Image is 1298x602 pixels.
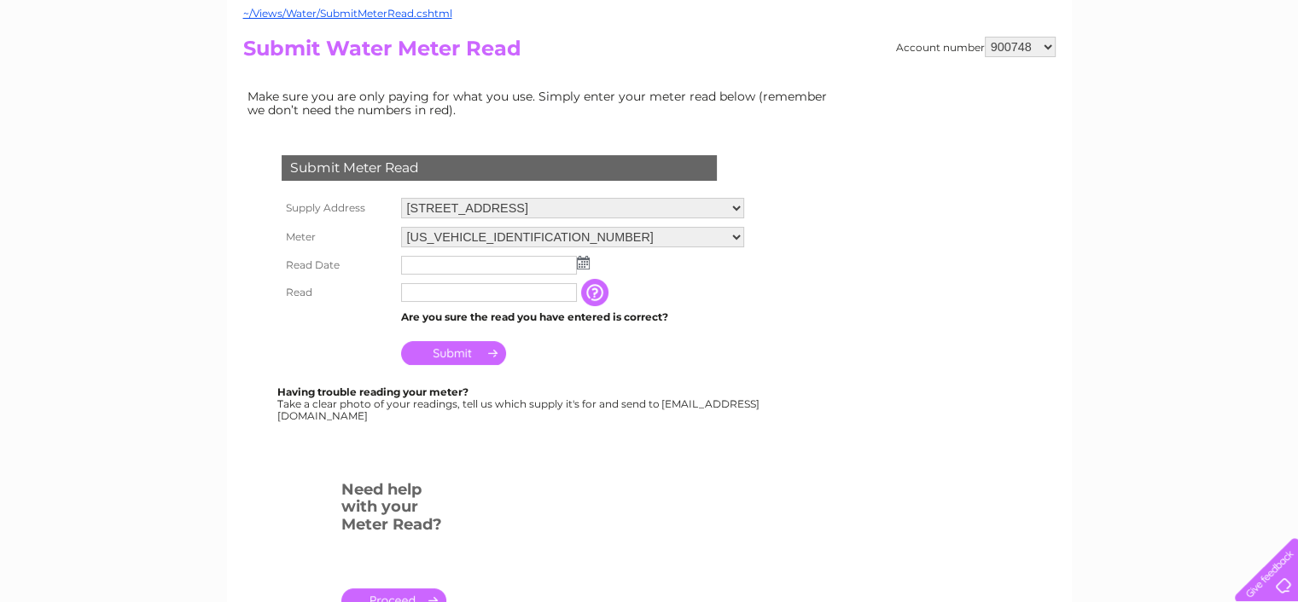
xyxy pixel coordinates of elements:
[1088,72,1139,85] a: Telecoms
[397,306,748,328] td: Are you sure the read you have entered is correct?
[282,155,717,181] div: Submit Meter Read
[277,279,397,306] th: Read
[243,7,452,20] a: ~/Views/Water/SubmitMeterRead.cshtml
[277,385,469,398] b: Having trouble reading your meter?
[1040,72,1078,85] a: Energy
[277,386,762,421] div: Take a clear photo of your readings, tell us which supply it's for and send to [EMAIL_ADDRESS][DO...
[1184,72,1226,85] a: Contact
[247,9,1053,83] div: Clear Business is a trading name of Verastar Limited (registered in [GEOGRAPHIC_DATA] No. 3667643...
[243,85,841,121] td: Make sure you are only paying for what you use. Simply enter your meter read below (remember we d...
[581,279,612,306] input: Information
[976,9,1094,30] a: 0333 014 3131
[277,252,397,279] th: Read Date
[277,223,397,252] th: Meter
[243,37,1056,69] h2: Submit Water Meter Read
[277,194,397,223] th: Supply Address
[896,37,1056,57] div: Account number
[1242,72,1282,85] a: Log out
[577,256,590,269] img: ...
[998,72,1030,85] a: Water
[1150,72,1174,85] a: Blog
[401,341,506,365] input: Submit
[341,478,446,542] h3: Need help with your Meter Read?
[45,44,132,96] img: logo.png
